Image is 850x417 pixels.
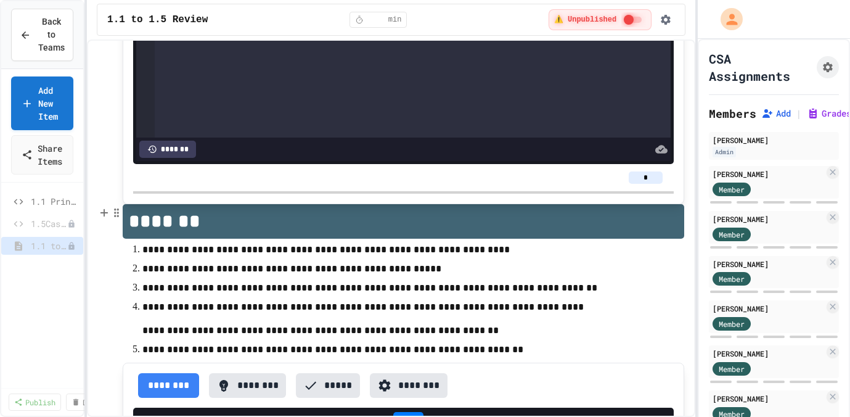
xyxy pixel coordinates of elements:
span: 1.5Casting [31,217,67,230]
div: [PERSON_NAME] [713,213,824,225]
div: My Account [708,5,746,33]
div: [PERSON_NAME] [713,303,824,314]
span: | [796,106,802,121]
span: 1.1 to 1.5 Review [107,12,208,27]
a: Add New Item [11,76,73,130]
a: Delete [66,394,114,411]
div: [PERSON_NAME] [713,258,824,270]
a: Share Items [11,135,73,175]
span: Back to Teams [38,15,65,54]
span: Member [719,273,745,284]
span: 1.1 to 1.5 Review [31,239,67,252]
div: [PERSON_NAME] [713,348,824,359]
span: ⚠️ Unpublished [553,15,616,25]
h2: Members [709,105,756,122]
button: Add [761,107,791,120]
h1: CSA Assignments [709,50,812,85]
a: Publish [9,394,61,411]
div: Unpublished [67,220,76,228]
div: [PERSON_NAME] [713,134,835,146]
div: ⚠️ Students cannot see this content! Click the toggle to publish it and make it visible to your c... [547,9,653,31]
span: 1.1 Printing [31,195,78,208]
button: Assignment Settings [817,56,839,78]
span: Member [719,184,745,195]
div: Admin [713,147,736,157]
div: Unpublished [67,242,76,250]
div: [PERSON_NAME] [713,393,824,404]
div: [PERSON_NAME] [713,168,824,180]
span: min [388,15,402,25]
button: Back to Teams [11,9,73,61]
span: Member [719,318,745,329]
span: Member [719,363,745,374]
span: Member [719,229,745,240]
